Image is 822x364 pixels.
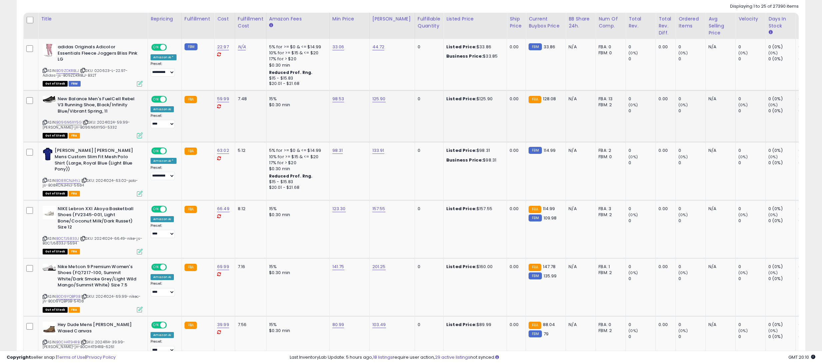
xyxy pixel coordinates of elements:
div: 0 (0%) [768,96,795,102]
div: $33.85 [446,53,502,59]
b: New Balance Men's FuelCell Rebel V3 Running Shoe, Black/Infinity Blue/Vibrant Spring, 11 [58,96,139,116]
div: FBM: 2 [599,102,620,108]
div: Ordered Items [678,15,703,29]
div: $125.90 [446,96,502,102]
div: 0 [628,160,655,166]
span: | SKU: 20241024-66.49-nike-js-B0CTJ5833J-5694 [43,236,142,246]
div: 0 [628,264,655,270]
a: 18 listings [373,354,393,360]
div: 0 [418,264,438,270]
a: 69.99 [217,263,229,270]
small: (0%) [768,212,778,217]
img: 21AOvSb74LL._SL40_.jpg [43,206,56,219]
small: (0%) [798,102,808,108]
div: 0 [738,160,765,166]
span: ON [152,45,160,50]
div: Avg Selling Price [708,15,733,36]
div: N/A [569,96,591,102]
div: 0.00 [510,322,521,328]
small: (0%) [768,154,778,160]
a: B09ZDKRBLJ [56,68,79,74]
img: 41CceHDRQeL._SL40_.jpg [43,96,56,103]
span: | SKU: 20241024-69.99-nikec-jn-B0D9YQBP3B-5408 [43,294,141,304]
span: 114.99 [544,147,556,154]
small: (0%) [628,328,638,333]
small: (0%) [798,154,808,160]
small: (0%) [628,50,638,56]
span: ON [152,148,160,154]
div: 0 (0%) [768,160,795,166]
div: 0 [418,44,438,50]
div: N/A [569,206,591,212]
div: Total Rev. Diff. [658,15,673,36]
div: Velocity [738,15,763,22]
small: (0%) [738,154,748,160]
div: Title [41,15,145,22]
span: 33.86 [544,44,556,50]
div: Amazon Fees [269,15,327,22]
div: 0.00 [510,96,521,102]
div: 0 [628,44,655,50]
div: 0 [738,264,765,270]
div: 0.00 [658,264,670,270]
b: Reduced Prof. Rng. [269,173,313,179]
div: FBA: 1 [599,264,620,270]
div: 7.48 [238,96,261,102]
div: [PERSON_NAME] [372,15,412,22]
div: 0 [418,148,438,154]
b: adidas Originals Adicolor Essentials Fleece Joggers Bliss Pink LG [58,44,139,64]
div: 0 [738,108,765,114]
span: 128.08 [543,96,556,102]
div: 0 (0%) [768,206,795,212]
div: Amazon AI [151,274,174,280]
div: 0.00 [658,322,670,328]
small: FBA [185,148,197,155]
span: | SKU: 20241024-63.02-polo-js-B08RCNJHVJ-5684 [43,178,138,188]
div: N/A [708,322,730,328]
div: 0 [418,322,438,328]
div: N/A [708,206,730,212]
div: $0.30 min [269,166,324,172]
div: $20.01 - $21.68 [269,81,324,87]
a: B0CTJ5833J [56,236,79,241]
small: (0%) [678,154,688,160]
div: 15% [269,206,324,212]
span: ON [152,96,160,102]
div: Amazon AI * [151,54,177,60]
a: B0CH4T94RB [56,339,80,345]
div: $20.01 - $21.68 [269,185,324,190]
a: 29 active listings [435,354,470,360]
span: FBM [69,81,81,87]
span: | SKU: 020623-L-22.97-Adidas-js-B09ZDKRBLJ-B32T [43,68,128,78]
div: Displaying 1 to 25 of 27390 items [730,3,799,10]
div: $89.99 [446,322,502,328]
div: 0 [738,206,765,212]
a: 59.99 [217,96,229,102]
div: Repricing [151,15,179,22]
b: Hey Dude Mens [PERSON_NAME] Waxed Canvas [58,322,139,336]
b: Listed Price: [446,205,477,212]
div: N/A [708,148,730,154]
div: Preset: [151,62,177,77]
div: 0 (0%) [768,56,795,62]
b: Listed Price: [446,96,477,102]
a: Privacy Policy [86,354,116,360]
small: (0%) [678,328,688,333]
span: ON [152,206,160,212]
div: 0.00 [658,148,670,154]
div: 15% [269,322,324,328]
div: Days In Stock [768,15,793,29]
div: 0 [678,322,705,328]
div: N/A [569,264,591,270]
small: (0%) [798,328,808,333]
small: (0%) [628,102,638,108]
div: 0.00 [510,206,521,212]
div: 0 [738,148,765,154]
small: FBM [185,43,198,50]
a: 201.25 [372,263,386,270]
small: FBA [185,322,197,329]
span: ON [152,264,160,270]
b: Business Price: [446,157,483,163]
small: FBA [529,96,541,103]
span: OFF [166,322,177,328]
